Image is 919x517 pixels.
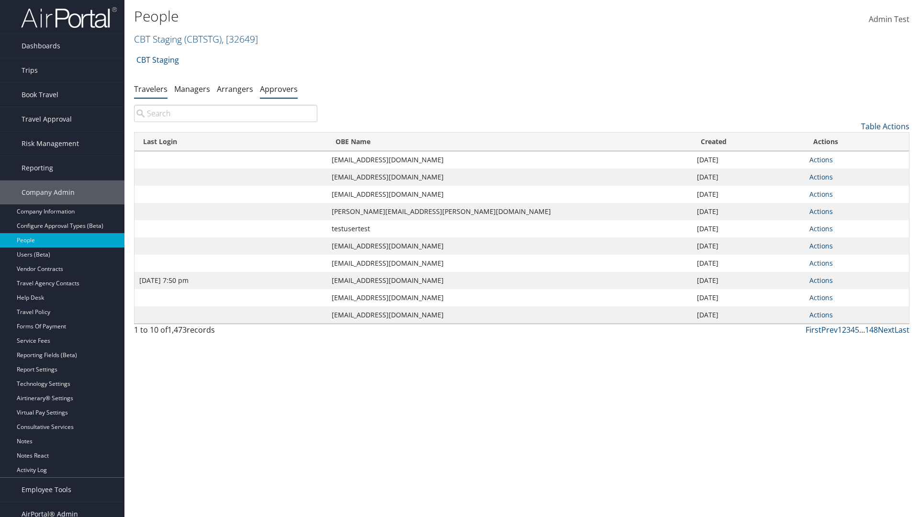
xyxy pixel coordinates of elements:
td: [EMAIL_ADDRESS][DOMAIN_NAME] [327,306,692,324]
th: Last Login: activate to sort column ascending [134,133,327,151]
th: Actions [805,133,909,151]
a: 4 [851,325,855,335]
td: [DATE] [692,151,805,169]
a: Admin Test [869,5,909,34]
td: [DATE] [692,306,805,324]
td: [DATE] [692,272,805,289]
a: Actions [809,258,833,268]
td: [EMAIL_ADDRESS][DOMAIN_NAME] [327,237,692,255]
span: Reporting [22,156,53,180]
td: [EMAIL_ADDRESS][DOMAIN_NAME] [327,186,692,203]
a: Prev [821,325,838,335]
th: OBE Name: activate to sort column ascending [327,133,692,151]
td: [EMAIL_ADDRESS][DOMAIN_NAME] [327,151,692,169]
img: airportal-logo.png [21,6,117,29]
a: 148 [865,325,878,335]
a: CBT Staging [134,33,258,45]
a: Actions [809,293,833,302]
a: Actions [809,172,833,181]
td: [DATE] 7:50 pm [134,272,327,289]
span: Book Travel [22,83,58,107]
th: Created: activate to sort column ascending [692,133,805,151]
td: [EMAIL_ADDRESS][DOMAIN_NAME] [327,289,692,306]
a: Next [878,325,895,335]
a: First [806,325,821,335]
a: 3 [846,325,851,335]
a: 5 [855,325,859,335]
a: Managers [174,84,210,94]
a: Actions [809,190,833,199]
td: [DATE] [692,220,805,237]
td: [EMAIL_ADDRESS][DOMAIN_NAME] [327,169,692,186]
a: Approvers [260,84,298,94]
span: Admin Test [869,14,909,24]
a: Travelers [134,84,168,94]
a: Actions [809,276,833,285]
td: [EMAIL_ADDRESS][DOMAIN_NAME] [327,272,692,289]
td: [DATE] [692,186,805,203]
a: 1 [838,325,842,335]
td: [DATE] [692,169,805,186]
span: … [859,325,865,335]
a: Table Actions [861,121,909,132]
a: Actions [809,207,833,216]
td: [DATE] [692,203,805,220]
a: Arrangers [217,84,253,94]
span: Trips [22,58,38,82]
a: Actions [809,241,833,250]
a: Actions [809,310,833,319]
h1: People [134,6,651,26]
a: Actions [809,224,833,233]
div: 1 to 10 of records [134,324,317,340]
td: [DATE] [692,237,805,255]
input: Search [134,105,317,122]
span: 1,473 [168,325,187,335]
span: Travel Approval [22,107,72,131]
td: [EMAIL_ADDRESS][DOMAIN_NAME] [327,255,692,272]
span: ( CBTSTG ) [184,33,222,45]
td: testusertest [327,220,692,237]
span: Company Admin [22,180,75,204]
td: [DATE] [692,289,805,306]
a: Last [895,325,909,335]
span: , [ 32649 ] [222,33,258,45]
a: CBT Staging [136,50,179,69]
td: [PERSON_NAME][EMAIL_ADDRESS][PERSON_NAME][DOMAIN_NAME] [327,203,692,220]
span: Employee Tools [22,478,71,502]
td: [DATE] [692,255,805,272]
span: Dashboards [22,34,60,58]
span: Risk Management [22,132,79,156]
a: Actions [809,155,833,164]
a: 2 [842,325,846,335]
